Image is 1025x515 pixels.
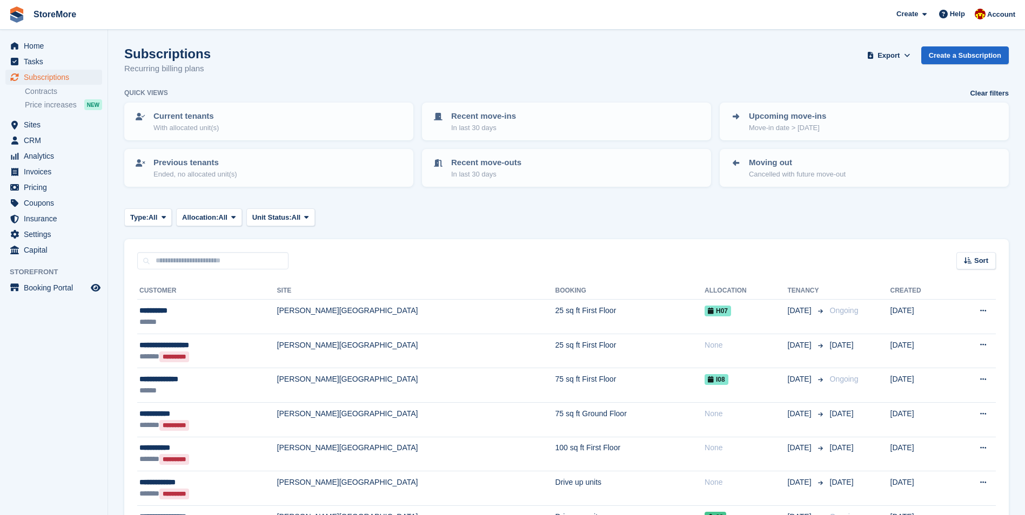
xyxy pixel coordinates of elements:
span: [DATE] [830,341,854,349]
td: [PERSON_NAME][GEOGRAPHIC_DATA] [277,437,555,471]
p: Cancelled with future move-out [749,169,846,180]
span: Help [950,9,965,19]
span: Insurance [24,211,89,226]
a: Previous tenants Ended, no allocated unit(s) [125,150,412,186]
div: None [705,442,788,453]
span: All [149,212,158,223]
span: Ongoing [830,306,859,315]
a: Current tenants With allocated unit(s) [125,104,412,139]
td: [PERSON_NAME][GEOGRAPHIC_DATA] [277,334,555,368]
h1: Subscriptions [124,46,211,61]
a: Moving out Cancelled with future move-out [721,150,1008,186]
span: Sites [24,117,89,132]
td: Drive up units [555,471,705,506]
td: 75 sq ft Ground Floor [555,402,705,437]
img: Store More Team [975,9,986,19]
a: menu [5,180,102,195]
span: Export [877,50,900,61]
td: [PERSON_NAME][GEOGRAPHIC_DATA] [277,300,555,334]
span: Subscriptions [24,70,89,85]
a: menu [5,133,102,148]
span: [DATE] [830,478,854,486]
span: Unit Status: [252,212,292,223]
td: [DATE] [890,402,952,437]
a: menu [5,54,102,69]
p: In last 30 days [451,123,516,133]
span: [DATE] [788,442,814,453]
p: Recent move-outs [451,157,521,169]
span: Account [987,9,1015,20]
span: H07 [705,306,731,316]
span: I08 [705,374,728,385]
p: With allocated unit(s) [153,123,219,133]
span: [DATE] [788,340,814,351]
th: Allocation [705,282,788,300]
p: In last 30 days [451,169,521,180]
a: menu [5,117,102,132]
p: Previous tenants [153,157,237,169]
a: Upcoming move-ins Move-in date > [DATE] [721,104,1008,139]
span: CRM [24,133,89,148]
p: Upcoming move-ins [749,110,826,123]
span: Home [24,38,89,53]
span: Type: [130,212,149,223]
a: Recent move-outs In last 30 days [423,150,710,186]
a: menu [5,70,102,85]
span: Pricing [24,180,89,195]
span: Storefront [10,267,108,277]
span: [DATE] [788,477,814,488]
a: menu [5,195,102,211]
span: Tasks [24,54,89,69]
div: None [705,477,788,488]
button: Export [865,46,913,64]
td: [DATE] [890,471,952,506]
button: Allocation: All [176,208,242,226]
span: Sort [974,255,988,266]
p: Ended, no allocated unit(s) [153,169,237,180]
span: All [218,212,227,223]
th: Booking [555,282,705,300]
th: Created [890,282,952,300]
th: Tenancy [788,282,826,300]
button: Type: All [124,208,172,226]
a: Recent move-ins In last 30 days [423,104,710,139]
td: 25 sq ft First Floor [555,300,705,334]
a: menu [5,280,102,295]
div: None [705,408,788,419]
span: Analytics [24,148,89,164]
span: Price increases [25,100,77,110]
span: Ongoing [830,375,859,383]
span: Invoices [24,164,89,179]
a: menu [5,38,102,53]
td: [DATE] [890,437,952,471]
span: [DATE] [788,408,814,419]
a: StoreMore [29,5,81,23]
span: [DATE] [830,443,854,452]
a: Preview store [89,281,102,294]
p: Moving out [749,157,846,169]
td: [PERSON_NAME][GEOGRAPHIC_DATA] [277,368,555,403]
a: menu [5,242,102,257]
td: [DATE] [890,334,952,368]
td: [DATE] [890,300,952,334]
td: 75 sq ft First Floor [555,368,705,403]
a: Contracts [25,86,102,97]
div: NEW [84,99,102,110]
td: 25 sq ft First Floor [555,334,705,368]
span: [DATE] [788,374,814,385]
a: Clear filters [970,88,1009,99]
th: Site [277,282,555,300]
span: Capital [24,242,89,257]
span: Booking Portal [24,280,89,295]
span: [DATE] [788,305,814,316]
a: Price increases NEW [25,99,102,111]
img: stora-icon-8386f47178a22dfd0bd8f6a31ec36ba5ce8667c1dd55bd0f319d3a0aa187defe.svg [9,6,25,23]
button: Unit Status: All [246,208,315,226]
span: All [292,212,301,223]
p: Recurring billing plans [124,63,211,75]
td: [PERSON_NAME][GEOGRAPHIC_DATA] [277,471,555,506]
td: [PERSON_NAME][GEOGRAPHIC_DATA] [277,402,555,437]
span: Coupons [24,195,89,211]
p: Move-in date > [DATE] [749,123,826,133]
a: Create a Subscription [921,46,1009,64]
